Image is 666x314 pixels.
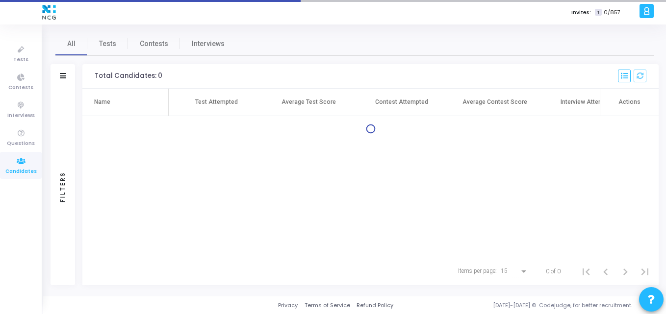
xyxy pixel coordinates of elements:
a: Refund Policy [357,301,393,310]
button: Previous page [596,262,615,281]
span: Questions [7,140,35,148]
span: All [67,39,76,49]
div: Name [94,97,110,106]
span: 0/857 [604,8,620,17]
a: Privacy [278,301,298,310]
th: Test Attempted [169,89,262,116]
img: logo [40,2,58,22]
span: Candidates [5,168,37,176]
button: Next page [615,262,635,281]
th: Contest Attempted [355,89,448,116]
div: Total Candidates: 0 [95,72,162,80]
div: Items per page: [458,266,497,275]
div: [DATE]-[DATE] © Codejudge, for better recruitment. [393,301,654,310]
button: Last page [635,262,655,281]
div: Filters [58,133,67,241]
button: First page [576,262,596,281]
span: Tests [99,39,116,49]
th: Average Contest Score [448,89,541,116]
th: Interview Attempted [541,89,635,116]
label: Invites: [571,8,591,17]
div: 0 of 0 [546,267,561,276]
a: Terms of Service [305,301,350,310]
mat-select: Items per page: [501,268,528,275]
th: Actions [600,89,659,116]
span: Interviews [192,39,225,49]
span: Interviews [7,112,35,120]
span: 15 [501,267,508,274]
span: Contests [8,84,33,92]
span: T [595,9,601,16]
span: Contests [140,39,168,49]
span: Tests [13,56,28,64]
th: Average Test Score [262,89,355,116]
